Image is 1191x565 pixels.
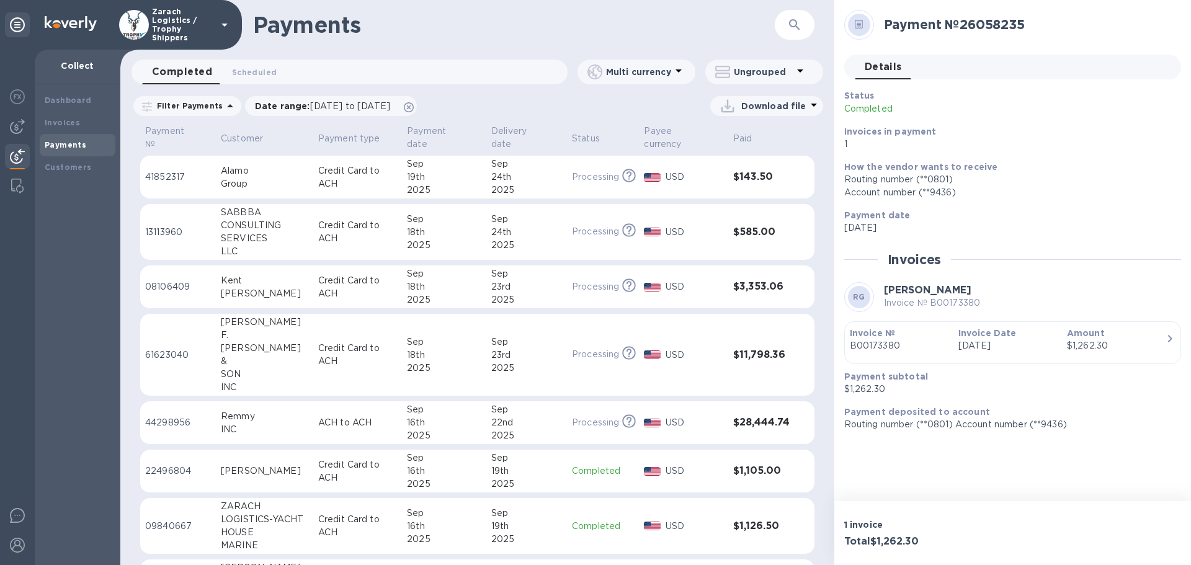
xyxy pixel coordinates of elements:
b: Payment subtotal [844,371,928,381]
b: [PERSON_NAME] [884,284,971,296]
p: Customer [221,132,263,145]
div: [PERSON_NAME] [221,465,308,478]
div: Kent [221,274,308,287]
div: Sep [407,158,481,171]
p: Delivery date [491,125,546,151]
p: USD [666,416,723,429]
div: SON [221,368,308,381]
img: USD [644,467,661,476]
div: CONSULTING [221,219,308,232]
div: 2025 [491,184,562,197]
p: 44298956 [145,416,211,429]
p: Credit Card to ACH [318,274,397,300]
h3: $143.50 [733,171,790,183]
b: RG [853,292,865,301]
h3: $1,126.50 [733,520,790,532]
span: Payment date [407,125,481,151]
p: B00173380 [850,339,948,352]
div: Sep [407,213,481,226]
p: 08106409 [145,280,211,293]
button: Invoice №B00173380Invoice Date[DATE]Amount$1,262.30 [844,321,1181,364]
b: Invoices in payment [844,127,937,136]
div: Sep [491,336,562,349]
div: 2025 [491,478,562,491]
div: Sep [491,267,562,280]
div: Routing number (**0801) [844,173,1171,186]
p: 41852317 [145,171,211,184]
p: Ungrouped [734,66,793,78]
div: HOUSE [221,526,308,539]
p: Processing [572,171,619,184]
p: 13113960 [145,226,211,239]
div: 19th [491,465,562,478]
div: 2025 [407,293,481,306]
p: Credit Card to ACH [318,513,397,539]
img: USD [644,173,661,182]
img: USD [644,522,661,530]
div: Sep [407,267,481,280]
div: INC [221,381,308,394]
p: Completed [572,520,634,533]
b: Status [844,91,875,100]
span: Payment type [318,132,396,145]
div: Sep [491,213,562,226]
div: MARINE [221,539,308,552]
p: Paid [733,132,752,145]
div: Alamo [221,164,308,177]
div: Sep [491,403,562,416]
div: [PERSON_NAME] [221,342,308,355]
div: Sep [491,507,562,520]
div: 18th [407,226,481,239]
b: Customers [45,162,92,172]
div: & [221,355,308,368]
p: Credit Card to ACH [318,342,397,368]
b: Invoices [45,118,80,127]
p: Payee currency [644,125,707,151]
div: 2025 [407,362,481,375]
b: Dashboard [45,96,92,105]
p: Routing number (**0801) Account number (**9436) [844,418,1171,431]
img: Logo [45,16,97,31]
span: Details [865,58,902,76]
div: Group [221,177,308,190]
img: USD [644,228,661,236]
p: Payment № [145,125,195,151]
p: [DATE] [844,221,1171,234]
p: 22496804 [145,465,211,478]
p: Date range : [255,100,396,112]
p: 09840667 [145,520,211,533]
p: Processing [572,280,619,293]
h3: $11,798.36 [733,349,790,361]
h3: Total $1,262.30 [844,536,1008,548]
b: Payments [45,140,86,149]
p: Multi currency [606,66,671,78]
div: Sep [491,158,562,171]
div: 2025 [407,184,481,197]
div: 24th [491,226,562,239]
p: Payment type [318,132,380,145]
span: Scheduled [232,66,277,79]
div: 2025 [491,533,562,546]
div: 2025 [407,239,481,252]
p: Invoice № B00173380 [884,296,981,309]
div: 2025 [491,293,562,306]
span: Customer [221,132,279,145]
p: Download file [741,100,806,112]
h3: $1,105.00 [733,465,790,477]
div: Date range:[DATE] to [DATE] [245,96,417,116]
div: INC [221,423,308,436]
p: Credit Card to ACH [318,458,397,484]
p: 61623040 [145,349,211,362]
h3: $28,444.74 [733,417,790,429]
div: 24th [491,171,562,184]
div: 23rd [491,349,562,362]
div: 23rd [491,280,562,293]
div: Account number (**9436) [844,186,1171,199]
p: 1 [844,138,1171,151]
p: ACH to ACH [318,416,397,429]
div: SABBBA [221,206,308,219]
p: USD [666,465,723,478]
p: Payment date [407,125,465,151]
h2: Invoices [888,252,942,267]
b: Amount [1067,328,1105,338]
